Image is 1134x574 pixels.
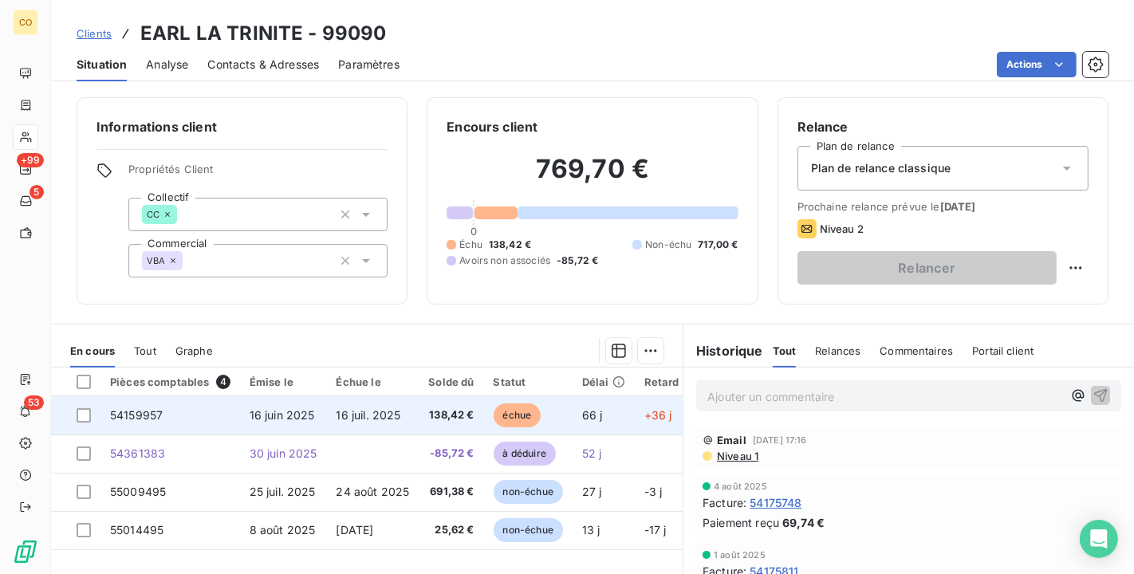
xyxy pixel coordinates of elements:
span: 24 août 2025 [337,485,410,498]
span: -85,72 € [428,446,474,462]
span: Propriétés Client [128,163,388,185]
span: -17 j [644,523,667,537]
span: Analyse [146,57,188,73]
div: Émise le [250,375,317,388]
span: Non-échu [645,238,691,252]
span: En cours [70,344,115,357]
h6: Relance [797,117,1089,136]
span: -3 j [644,485,663,498]
h6: Historique [683,341,763,360]
span: 54159957 [110,408,163,422]
span: 138,42 € [428,407,474,423]
span: Portail client [972,344,1034,357]
button: Relancer [797,251,1057,285]
span: 4 [216,375,230,389]
span: Contacts & Adresses [207,57,319,73]
span: Email [717,434,746,446]
a: +99 [13,156,37,182]
h6: Informations client [96,117,388,136]
span: Facture : [703,494,746,511]
span: 54361383 [110,446,165,460]
span: 5 [30,185,44,199]
span: Échu [459,238,482,252]
input: Ajouter une valeur [177,207,190,222]
span: 138,42 € [489,238,531,252]
span: 66 j [582,408,603,422]
span: Graphe [175,344,213,357]
div: Solde dû [428,375,474,388]
h3: EARL LA TRINITE - 99090 [140,19,386,48]
span: Relances [815,344,860,357]
span: Tout [773,344,797,357]
span: 53 [24,395,44,410]
span: 4 août 2025 [714,482,767,491]
span: non-échue [494,518,563,542]
span: Avoirs non associés [459,254,550,268]
div: Pièces comptables [110,375,230,389]
span: Paiement reçu [703,514,779,531]
a: 5 [13,188,37,214]
span: [DATE] 17:16 [753,435,807,445]
button: Actions [997,52,1077,77]
span: 691,38 € [428,484,474,500]
span: Commentaires [880,344,953,357]
span: 1 août 2025 [714,550,766,560]
div: Open Intercom Messenger [1080,520,1118,558]
span: Paramètres [338,57,400,73]
div: Statut [494,375,563,388]
img: Logo LeanPay [13,539,38,564]
span: échue [494,403,541,427]
div: Échue le [337,375,410,388]
span: 27 j [582,485,602,498]
div: CO [13,10,38,35]
span: 8 août 2025 [250,523,316,537]
span: 54175748 [750,494,801,511]
span: +36 j [644,408,672,422]
span: 16 juil. 2025 [337,408,401,422]
span: VBA [147,256,165,265]
a: Clients [77,26,112,41]
span: 25 juil. 2025 [250,485,316,498]
div: Retard [644,375,695,388]
span: [DATE] [337,523,374,537]
span: CC [147,210,159,219]
span: 52 j [582,446,602,460]
span: Plan de relance classique [811,160,951,176]
span: [DATE] [940,200,976,213]
h2: 769,70 € [447,153,738,201]
span: non-échue [494,480,563,504]
span: 55014495 [110,523,163,537]
span: Niveau 1 [715,450,758,462]
span: Tout [134,344,156,357]
span: Situation [77,57,127,73]
span: +99 [17,153,44,167]
span: 30 juin 2025 [250,446,317,460]
div: Délai [582,375,625,388]
span: 13 j [582,523,600,537]
span: Clients [77,27,112,40]
span: à déduire [494,442,556,466]
span: 16 juin 2025 [250,408,315,422]
span: 717,00 € [698,238,738,252]
span: 69,74 € [782,514,825,531]
span: Niveau 2 [820,222,864,235]
span: 0 [471,225,477,238]
span: 55009495 [110,485,166,498]
h6: Encours client [447,117,537,136]
span: Prochaine relance prévue le [797,200,1089,213]
span: 25,62 € [428,522,474,538]
input: Ajouter une valeur [183,254,195,268]
span: -85,72 € [557,254,598,268]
